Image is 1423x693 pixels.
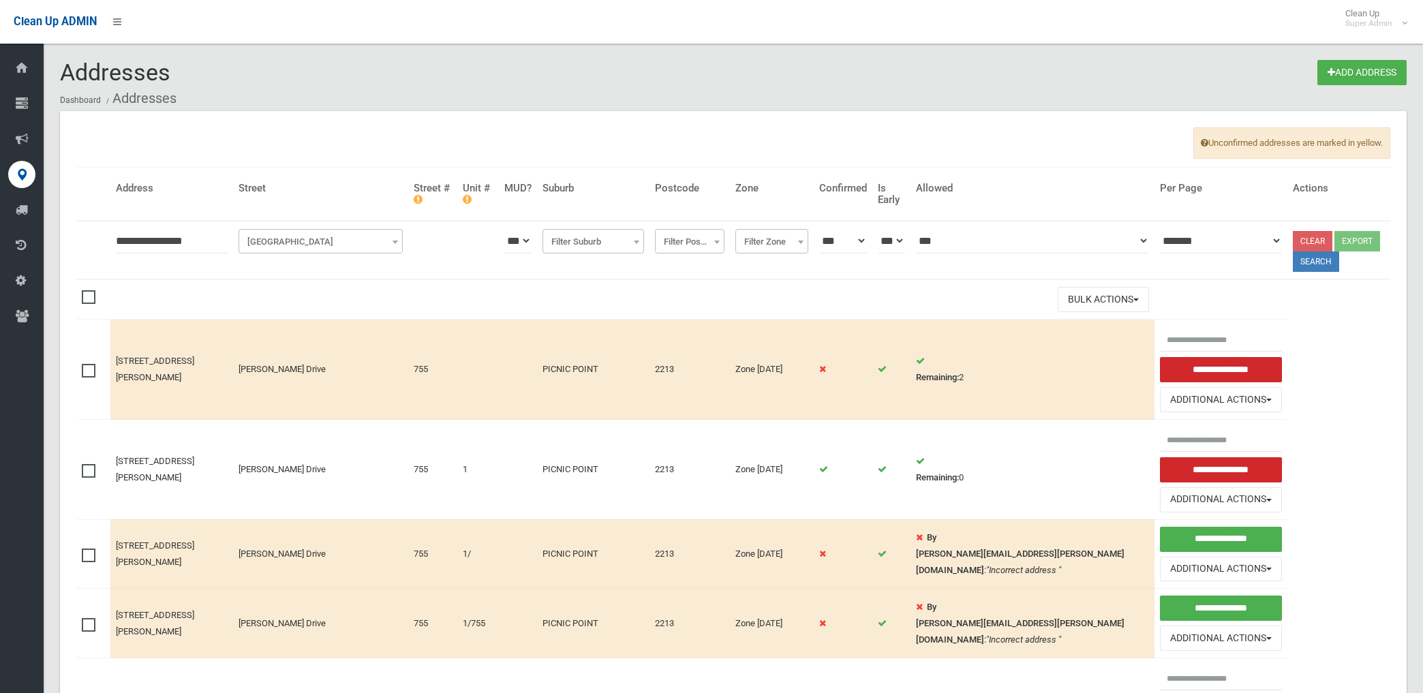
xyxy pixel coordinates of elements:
a: [STREET_ADDRESS][PERSON_NAME] [116,540,194,567]
strong: Remaining: [916,472,959,482]
a: Dashboard [60,95,101,105]
h4: Is Early [878,183,905,205]
td: PICNIC POINT [537,420,649,520]
td: 755 [408,320,457,420]
td: [PERSON_NAME] Drive [233,519,408,589]
a: Clear [1293,231,1332,251]
span: Filter Street [239,229,403,253]
span: Filter Zone [735,229,808,253]
td: : [911,519,1154,589]
a: Add Address [1317,60,1407,85]
h4: Confirmed [819,183,867,194]
span: Filter Suburb [546,232,641,251]
td: 755 [408,519,457,589]
small: Super Admin [1345,18,1392,29]
a: [STREET_ADDRESS][PERSON_NAME] [116,456,194,482]
td: PICNIC POINT [537,589,649,658]
button: Bulk Actions [1058,287,1149,312]
td: Zone [DATE] [730,589,814,658]
td: 755 [408,589,457,658]
em: "Incorrect address " [986,565,1061,575]
strong: Remaining: [916,372,959,382]
td: Zone [DATE] [730,420,814,520]
td: [PERSON_NAME] Drive [233,589,408,658]
h4: MUD? [504,183,532,194]
td: : [911,589,1154,658]
span: Filter Postcode [655,229,724,253]
em: "Incorrect address " [986,634,1061,645]
h4: Unit # [463,183,493,205]
h4: Address [116,183,228,194]
h4: Suburb [542,183,644,194]
h4: Allowed [916,183,1149,194]
h4: Actions [1293,183,1385,194]
button: Export [1334,231,1380,251]
td: 2213 [649,519,730,589]
span: Addresses [60,59,170,86]
span: Clean Up ADMIN [14,15,97,28]
span: Clean Up [1338,8,1406,29]
span: Filter Zone [739,232,805,251]
button: Additional Actions [1160,626,1283,651]
span: Filter Postcode [658,232,721,251]
button: Additional Actions [1160,387,1283,412]
span: Unconfirmed addresses are marked in yellow. [1193,127,1390,159]
li: Addresses [103,86,177,111]
td: 0 [911,420,1154,520]
strong: By [PERSON_NAME][EMAIL_ADDRESS][PERSON_NAME][DOMAIN_NAME] [916,602,1124,645]
td: 2213 [649,420,730,520]
td: Zone [DATE] [730,519,814,589]
button: Additional Actions [1160,487,1283,512]
td: 2213 [649,320,730,420]
span: Filter Street [242,232,399,251]
h4: Street # [414,183,451,205]
td: PICNIC POINT [537,519,649,589]
td: [PERSON_NAME] Drive [233,420,408,520]
h4: Postcode [655,183,724,194]
h4: Per Page [1160,183,1283,194]
td: Zone [DATE] [730,320,814,420]
td: 755 [408,420,457,520]
button: Additional Actions [1160,557,1283,582]
td: 2213 [649,589,730,658]
td: 1/755 [457,589,499,658]
td: [PERSON_NAME] Drive [233,320,408,420]
td: 2 [911,320,1154,420]
h4: Zone [735,183,808,194]
h4: Street [239,183,403,194]
td: PICNIC POINT [537,320,649,420]
td: 1 [457,420,499,520]
td: 1/ [457,519,499,589]
a: [STREET_ADDRESS][PERSON_NAME] [116,610,194,636]
span: Filter Suburb [542,229,644,253]
a: [STREET_ADDRESS][PERSON_NAME] [116,356,194,382]
button: Search [1293,251,1339,272]
strong: By [PERSON_NAME][EMAIL_ADDRESS][PERSON_NAME][DOMAIN_NAME] [916,532,1124,575]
